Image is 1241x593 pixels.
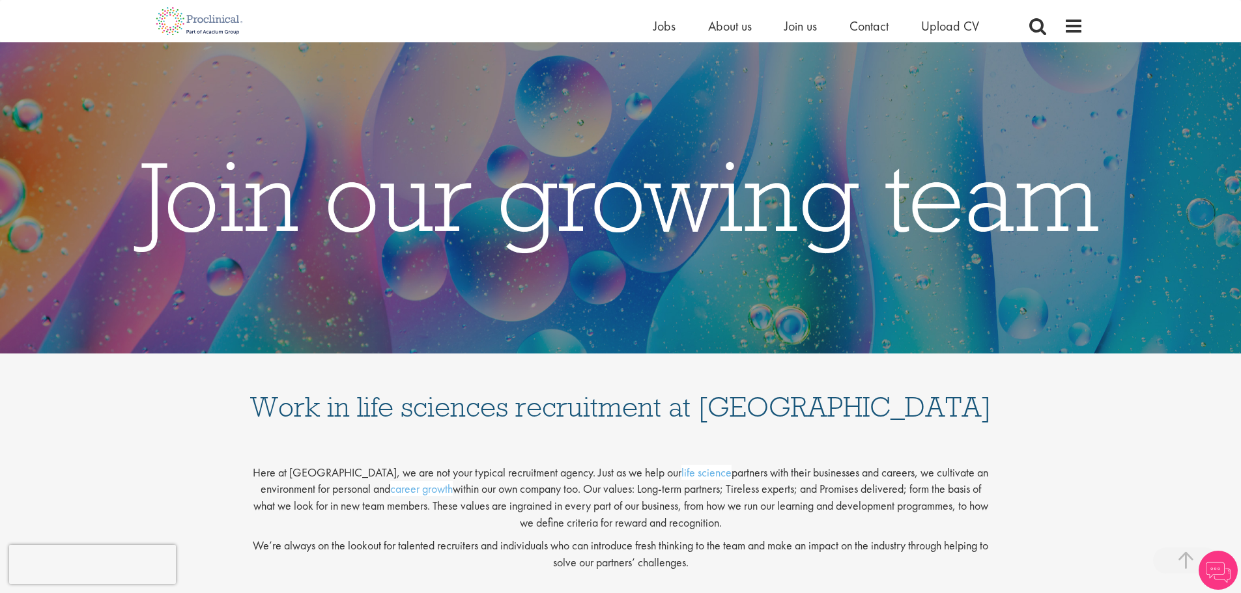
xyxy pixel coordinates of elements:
a: career growth [390,481,453,496]
h1: Work in life sciences recruitment at [GEOGRAPHIC_DATA] [250,366,992,421]
a: About us [708,18,752,34]
a: Join us [784,18,817,34]
a: Contact [849,18,889,34]
iframe: reCAPTCHA [9,545,176,584]
a: Upload CV [921,18,979,34]
p: We’re always on the lookout for talented recruiters and individuals who can introduce fresh think... [250,537,992,570]
p: Here at [GEOGRAPHIC_DATA], we are not your typical recruitment agency. Just as we help our partne... [250,454,992,531]
a: Jobs [653,18,676,34]
a: life science [681,465,732,480]
img: Chatbot [1199,551,1238,590]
